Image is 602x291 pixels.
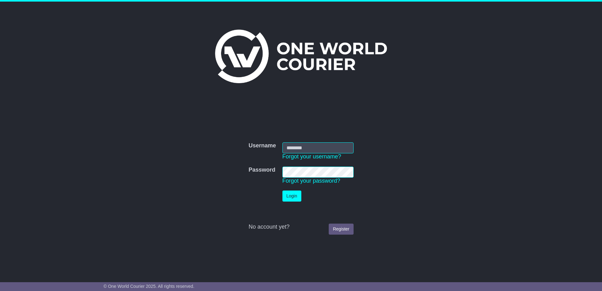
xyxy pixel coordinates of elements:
a: Register [329,224,353,235]
span: © One World Courier 2025. All rights reserved. [104,284,195,289]
label: Username [248,142,276,149]
img: One World [215,30,387,83]
button: Login [282,191,301,202]
div: No account yet? [248,224,353,231]
a: Forgot your username? [282,153,341,160]
a: Forgot your password? [282,178,340,184]
label: Password [248,167,275,174]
